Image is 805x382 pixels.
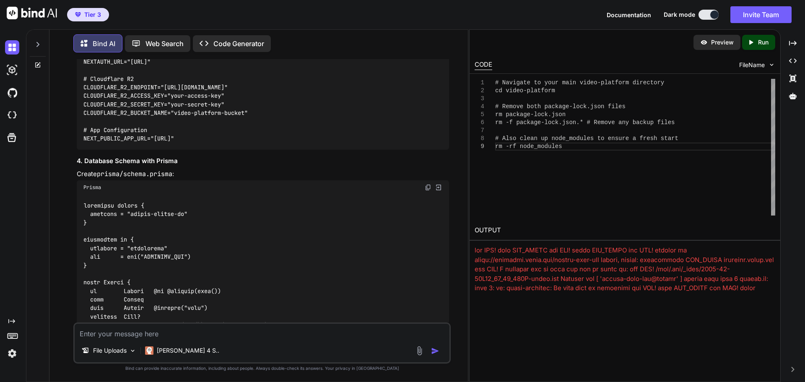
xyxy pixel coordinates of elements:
div: 1 [475,79,484,87]
p: Web Search [145,39,184,49]
div: 7 [475,127,484,135]
div: CODE [475,60,492,70]
span: Documentation [607,11,651,18]
img: githubDark [5,86,19,100]
div: 6 [475,119,484,127]
div: 9 [475,143,484,151]
div: 4 [475,103,484,111]
span: # Navigate to your main video-platform directory [495,79,664,86]
code: # Database DATABASE_URL="postgresql://username:password@localhost:5432/video_platform" # NextAuth... [83,15,335,143]
span: rm package-lock.json [495,111,566,118]
span: FileName [739,61,765,69]
img: settings [5,346,19,361]
img: Open in Browser [435,184,442,191]
img: Pick Models [129,347,136,354]
span: rm -rf node_modules [495,143,562,150]
button: premiumTier 3 [67,8,109,21]
button: Invite Team [730,6,792,23]
span: Tier 3 [84,10,101,19]
p: Preview [711,38,734,47]
img: Claude 4 Sonnet [145,346,153,355]
p: Run [758,38,769,47]
img: cloudideIcon [5,108,19,122]
img: chevron down [768,61,775,68]
span: # Remove both package-lock.json files [495,103,626,110]
span: Prisma [83,184,101,191]
img: preview [700,39,708,46]
div: 3 [475,95,484,103]
span: s [671,119,675,126]
img: darkChat [5,40,19,55]
img: icon [431,347,439,355]
p: [PERSON_NAME] 4 S.. [157,346,219,355]
img: premium [75,12,81,17]
p: Bind can provide inaccurate information, including about people. Always double-check its answers.... [73,365,451,372]
p: Create : [77,169,449,179]
span: rm -f package-lock.json.* # Remove any backup file [495,119,671,126]
h3: 4. Database Schema with Prisma [77,156,449,166]
span: Dark mode [664,10,695,19]
img: Bind AI [7,7,57,19]
div: 2 [475,87,484,95]
button: Documentation [607,10,651,19]
h2: OUTPUT [470,221,780,240]
p: Bind AI [93,39,115,49]
img: darkAi-studio [5,63,19,77]
img: attachment [415,346,424,356]
div: 8 [475,135,484,143]
span: rt [671,135,678,142]
div: 5 [475,111,484,119]
img: copy [425,184,431,191]
p: File Uploads [93,346,127,355]
code: prisma/schema.prisma [97,170,172,178]
span: cd video-platform [495,87,555,94]
span: # Also clean up node_modules to ensure a fresh sta [495,135,671,142]
p: Code Generator [213,39,264,49]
